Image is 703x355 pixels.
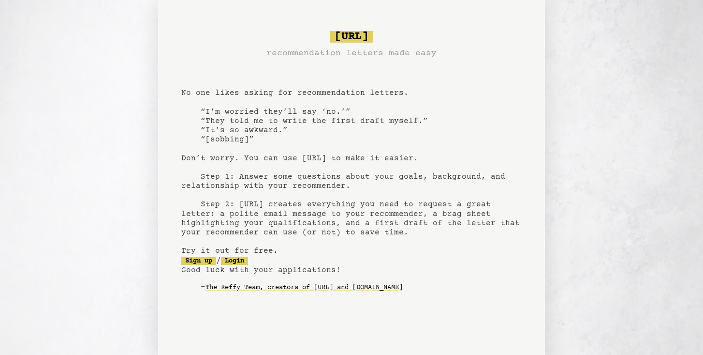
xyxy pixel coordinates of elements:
[181,257,216,265] a: Sign up
[266,46,437,60] h3: recommendation letters made easy
[201,283,522,293] div: -
[181,27,522,311] pre: No one likes asking for recommendation letters. “I’m worried they’ll say ‘no.’” “They told me to ...
[221,257,248,265] a: Login
[330,31,373,43] span: [URL]
[205,280,403,295] a: The Reffy Team, creators of [URL] and [DOMAIN_NAME]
